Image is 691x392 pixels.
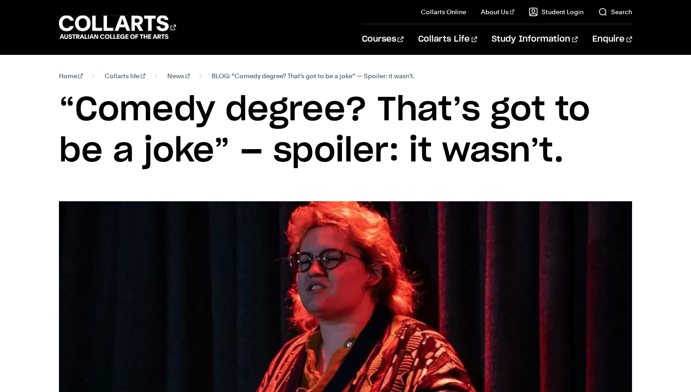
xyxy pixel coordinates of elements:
a: Enquire [592,24,632,54]
a: Collarts Life [418,24,477,54]
a: Courses [362,24,404,54]
a: Student Login [529,7,584,16]
a: Study Information [492,24,578,54]
a: About Us [481,7,515,16]
a: Search [598,7,632,16]
a: Collarts Online [421,7,466,16]
h1: “Comedy degree? That’s got to be a joke” — spoiler: it wasn’t. [59,90,633,172]
div: Go to homepage [59,14,176,40]
a: News [167,70,190,82]
a: Collarts life [105,70,145,82]
a: Home [59,70,83,82]
span: BLOG: “Comedy degree? That’s got to be a joke” — Spoiler: it wasn’t. [212,70,415,82]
